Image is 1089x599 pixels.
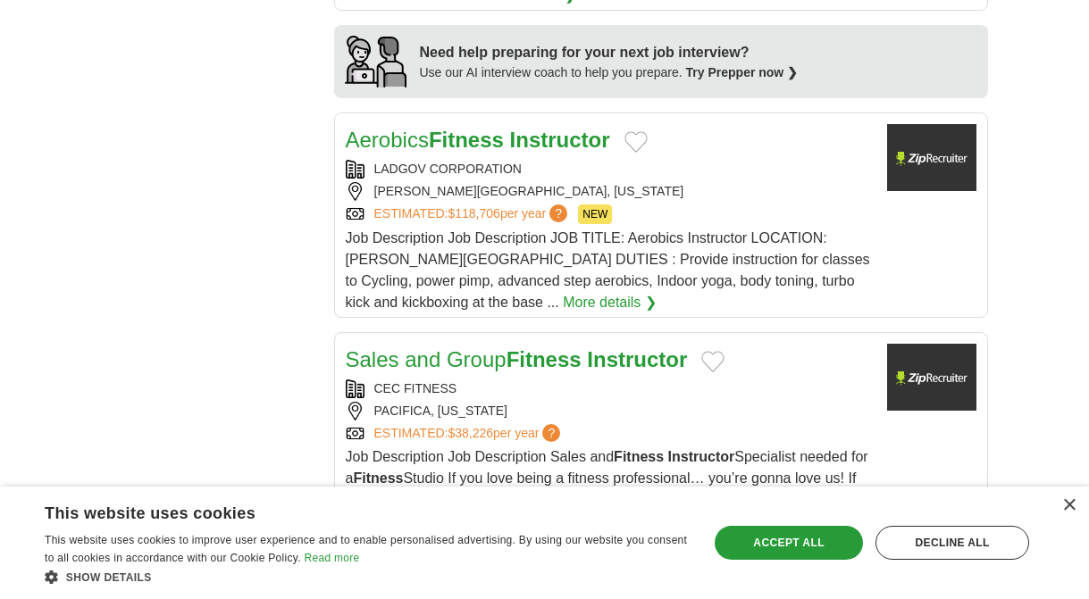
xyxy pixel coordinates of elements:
img: Company logo [887,124,976,191]
img: Company logo [887,344,976,411]
div: Decline all [875,526,1029,560]
div: Need help preparing for your next job interview? [420,42,799,63]
span: $118,706 [448,206,499,220]
span: Show details [66,571,152,584]
div: LADGOV CORPORATION [346,160,873,179]
span: This website uses cookies to improve user experience and to enable personalised advertising. By u... [45,534,687,564]
strong: Fitness [507,347,582,371]
div: This website uses cookies [45,497,644,524]
span: NEW [578,204,612,224]
div: Use our AI interview coach to help you prepare. [420,63,799,82]
span: ? [549,204,567,222]
span: $38,226 [448,426,493,440]
button: Add to favorite jobs [701,351,725,372]
a: Sales and GroupFitness Instructor [346,347,688,371]
div: [PERSON_NAME][GEOGRAPHIC_DATA], [US_STATE] [346,182,873,201]
span: Job Description Job Description Sales and Specialist needed for a Studio If you love being a fitn... [346,449,868,550]
div: Accept all [715,526,863,560]
button: Add to favorite jobs [624,131,648,153]
a: More details ❯ [563,292,657,313]
strong: Fitness [429,128,504,152]
div: Show details [45,568,689,586]
a: Read more, opens a new window [304,552,359,564]
strong: Instructor [587,347,687,371]
a: Try Prepper now ❯ [686,65,799,79]
a: ESTIMATED:$38,226per year? [374,424,565,443]
a: ESTIMATED:$118,706per year? [374,204,572,224]
div: CEC FITNESS [346,379,873,398]
span: Job Description Job Description JOB TITLE: Aerobics Instructor LOCATION: [PERSON_NAME][GEOGRAPHIC... [346,230,870,310]
a: AerobicsFitness Instructor [346,128,610,152]
strong: Fitness [353,470,403,486]
strong: Fitness [614,449,664,464]
div: Close [1062,499,1076,512]
strong: Instructor [510,128,610,152]
strong: Instructor [668,449,735,464]
span: ? [542,424,560,442]
div: PACIFICA, [US_STATE] [346,402,873,420]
